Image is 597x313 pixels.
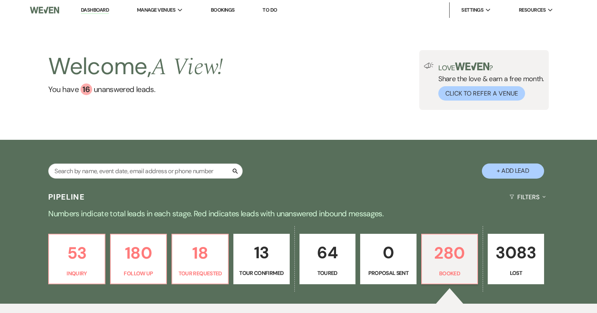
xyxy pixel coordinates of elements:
[48,83,223,95] a: You have 16 unanswered leads.
[211,7,235,13] a: Bookings
[427,240,473,266] p: 280
[461,6,483,14] span: Settings
[365,269,411,277] p: Proposal Sent
[48,50,223,83] h2: Welcome,
[263,7,277,13] a: To Do
[116,240,162,266] p: 180
[110,234,167,284] a: 180Follow Up
[137,6,175,14] span: Manage Venues
[519,6,546,14] span: Resources
[48,234,105,284] a: 53Inquiry
[238,240,285,266] p: 13
[434,63,544,101] div: Share the love & earn a free month.
[48,191,85,202] h3: Pipeline
[482,163,544,179] button: + Add Lead
[177,269,223,278] p: Tour Requested
[81,83,92,95] div: 16
[493,240,539,266] p: 3083
[488,234,544,284] a: 3083Lost
[427,269,473,278] p: Booked
[172,234,229,284] a: 18Tour Requested
[151,49,223,85] span: A View !
[305,269,351,277] p: Toured
[233,234,290,284] a: 13Tour Confirmed
[54,269,100,278] p: Inquiry
[506,187,549,207] button: Filters
[177,240,223,266] p: 18
[30,2,59,18] img: Weven Logo
[493,269,539,277] p: Lost
[305,240,351,266] p: 64
[116,269,162,278] p: Follow Up
[455,63,490,70] img: weven-logo-green.svg
[424,63,434,69] img: loud-speaker-illustration.svg
[438,86,525,101] button: Click to Refer a Venue
[48,163,243,179] input: Search by name, event date, email address or phone number
[299,234,356,284] a: 64Toured
[365,240,411,266] p: 0
[19,207,579,220] p: Numbers indicate total leads in each stage. Red indicates leads with unanswered inbound messages.
[360,234,417,284] a: 0Proposal Sent
[238,269,285,277] p: Tour Confirmed
[81,7,109,14] a: Dashboard
[421,234,478,284] a: 280Booked
[438,63,544,71] p: Love ?
[54,240,100,266] p: 53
